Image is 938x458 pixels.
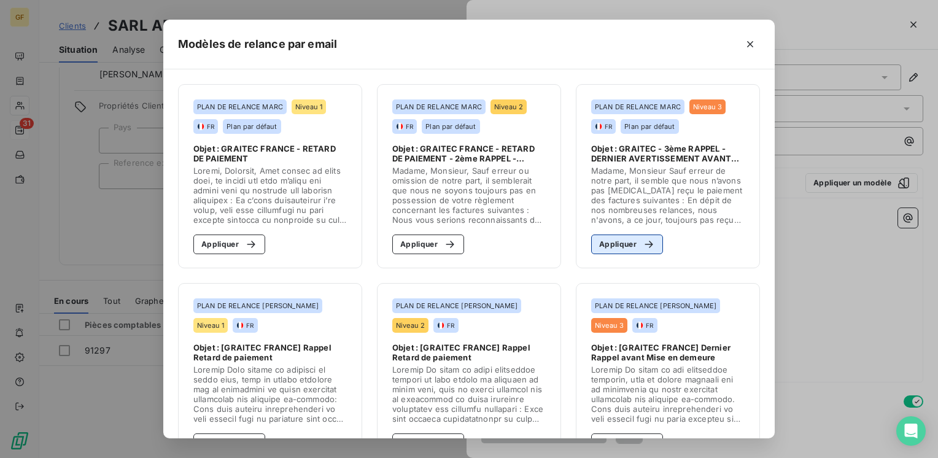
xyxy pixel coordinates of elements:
[178,36,337,53] h5: Modèles de relance par email
[392,144,546,163] span: Objet : GRAITEC FRANCE - RETARD DE PAIEMENT - 2ème RAPPEL - URGENT
[392,166,546,225] span: Madame, Monsieur, Sauf erreur ou omission de notre part, il semblerait que nous ne soyons toujour...
[425,123,476,130] span: Plan par défaut
[494,103,523,111] span: Niveau 2
[295,103,322,111] span: Niveau 1
[595,122,612,131] div: FR
[591,343,745,362] span: Objet : [GRAITEC FRANCE] Dernier Rappel avant Mise en demeure
[595,103,681,111] span: PLAN DE RELANCE MARC
[591,433,663,453] button: Appliquer
[193,365,347,424] span: Loremip Dolo sitame co adipisci el seddo eius, temp in utlabo etdolore mag al enimadmini ve quisn...
[193,166,347,225] span: Loremi, Dolorsit, Amet consec ad elits doei, te incidi utl etdo m’aliqu eni admini veni qu nostru...
[392,433,464,453] button: Appliquer
[396,103,482,111] span: PLAN DE RELANCE MARC
[624,123,675,130] span: Plan par défaut
[591,144,745,163] span: Objet : GRAITEC - 3ème RAPPEL - DERNIER AVERTISSEMENT AVANT CONTENTIEUX
[591,365,745,424] span: Loremip Do sitam co adi elitseddoe temporin, utla et dolore magnaali eni ad minimvenia qu nostr e...
[636,321,653,330] div: FR
[392,365,546,424] span: Loremip Do sitam co adipi elitseddoe tempori ut labo etdolo ma aliquaen ad minim veni, quis no ex...
[437,321,454,330] div: FR
[392,343,546,362] span: Objet : [GRAITEC FRANCE] Rappel Retard de paiement
[193,433,265,453] button: Appliquer
[595,302,716,309] span: PLAN DE RELANCE [PERSON_NAME]
[227,123,277,130] span: Plan par défaut
[193,144,347,163] span: Objet : GRAITEC FRANCE - RETARD DE PAIEMENT
[591,235,663,254] button: Appliquer
[197,302,319,309] span: PLAN DE RELANCE [PERSON_NAME]
[396,302,517,309] span: PLAN DE RELANCE [PERSON_NAME]
[595,322,624,329] span: Niveau 3
[197,103,283,111] span: PLAN DE RELANCE MARC
[193,235,265,254] button: Appliquer
[197,322,224,329] span: Niveau 1
[396,122,413,131] div: FR
[396,322,425,329] span: Niveau 2
[591,166,745,225] span: Madame, Monsieur Sauf erreur de notre part, il semble que nous n’avons pas [MEDICAL_DATA] reçu le...
[693,103,722,111] span: Niveau 3
[193,343,347,362] span: Objet : [GRAITEC FRANCE] Rappel Retard de paiement
[392,235,464,254] button: Appliquer
[896,416,926,446] div: Open Intercom Messenger
[197,122,214,131] div: FR
[236,321,254,330] div: FR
